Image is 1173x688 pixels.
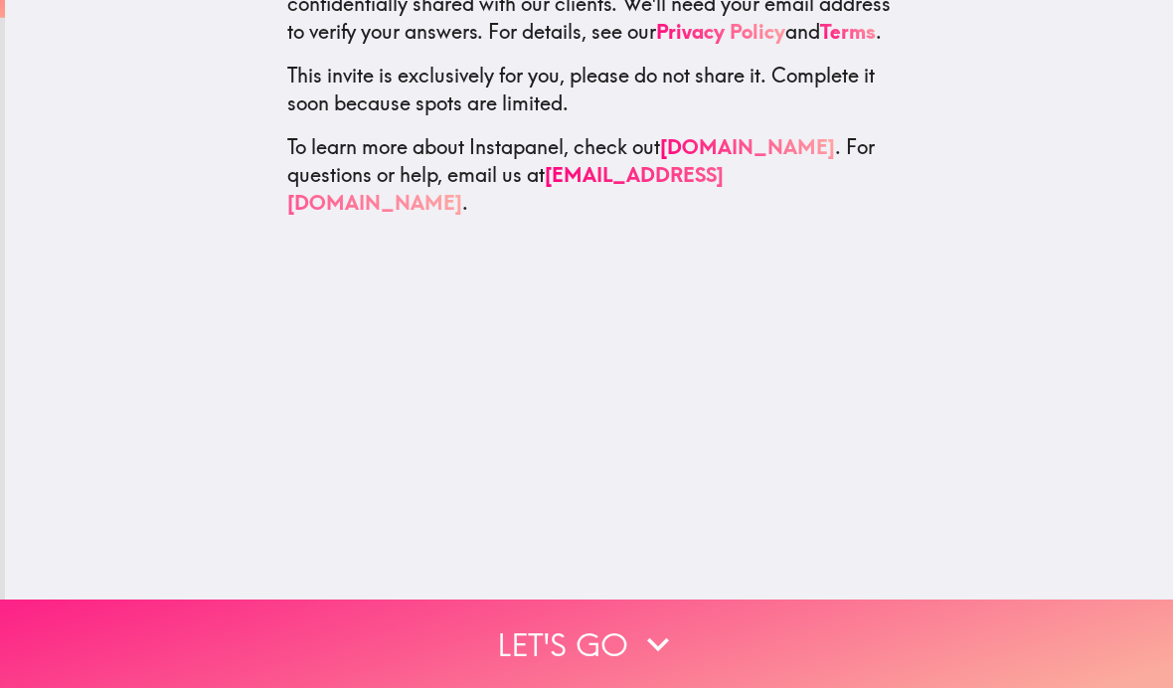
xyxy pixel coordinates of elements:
p: This invite is exclusively for you, please do not share it. Complete it soon because spots are li... [287,62,892,117]
a: [DOMAIN_NAME] [660,134,835,159]
a: Terms [820,19,876,44]
a: [EMAIL_ADDRESS][DOMAIN_NAME] [287,162,724,215]
a: Privacy Policy [656,19,785,44]
p: To learn more about Instapanel, check out . For questions or help, email us at . [287,133,892,217]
